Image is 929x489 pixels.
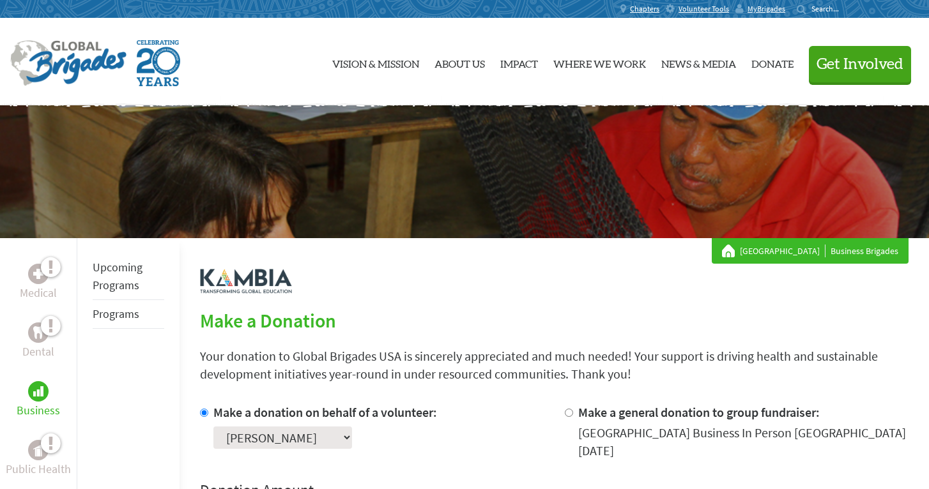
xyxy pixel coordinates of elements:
a: DentalDental [22,322,54,361]
a: Upcoming Programs [93,260,142,292]
img: logo-kambia.png [200,269,292,294]
p: Dental [22,343,54,361]
div: [GEOGRAPHIC_DATA] Business In Person [GEOGRAPHIC_DATA] [DATE] [578,424,909,460]
span: Volunteer Tools [679,4,729,14]
p: Public Health [6,460,71,478]
label: Make a general donation to group fundraiser: [578,404,820,420]
a: Public HealthPublic Health [6,440,71,478]
a: Vision & Mission [332,29,419,95]
img: Public Health [33,444,43,456]
span: MyBrigades [748,4,785,14]
p: Medical [20,284,57,302]
img: Global Brigades Logo [10,40,127,86]
div: Business Brigades [722,244,898,257]
div: Public Health [28,440,49,460]
img: Medical [33,269,43,279]
a: Where We Work [553,29,646,95]
div: Dental [28,322,49,343]
span: Chapters [630,4,659,14]
a: News & Media [661,29,736,95]
img: Business [33,386,43,396]
input: Search... [811,4,848,13]
p: Your donation to Global Brigades USA is sincerely appreciated and much needed! Your support is dr... [200,347,909,383]
button: Get Involved [809,46,911,82]
a: BusinessBusiness [17,381,60,419]
h2: Make a Donation [200,309,909,332]
div: Medical [28,264,49,284]
a: Donate [751,29,794,95]
a: Programs [93,306,139,321]
a: Impact [500,29,538,95]
div: Business [28,381,49,402]
span: Get Involved [817,57,903,72]
p: Business [17,402,60,419]
a: [GEOGRAPHIC_DATA] [740,244,825,257]
li: Programs [93,300,164,329]
img: Global Brigades Celebrating 20 Years [137,40,180,86]
a: MedicalMedical [20,264,57,302]
img: Dental [33,326,43,338]
li: Upcoming Programs [93,253,164,300]
label: Make a donation on behalf of a volunteer: [213,404,437,420]
a: About Us [434,29,485,95]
